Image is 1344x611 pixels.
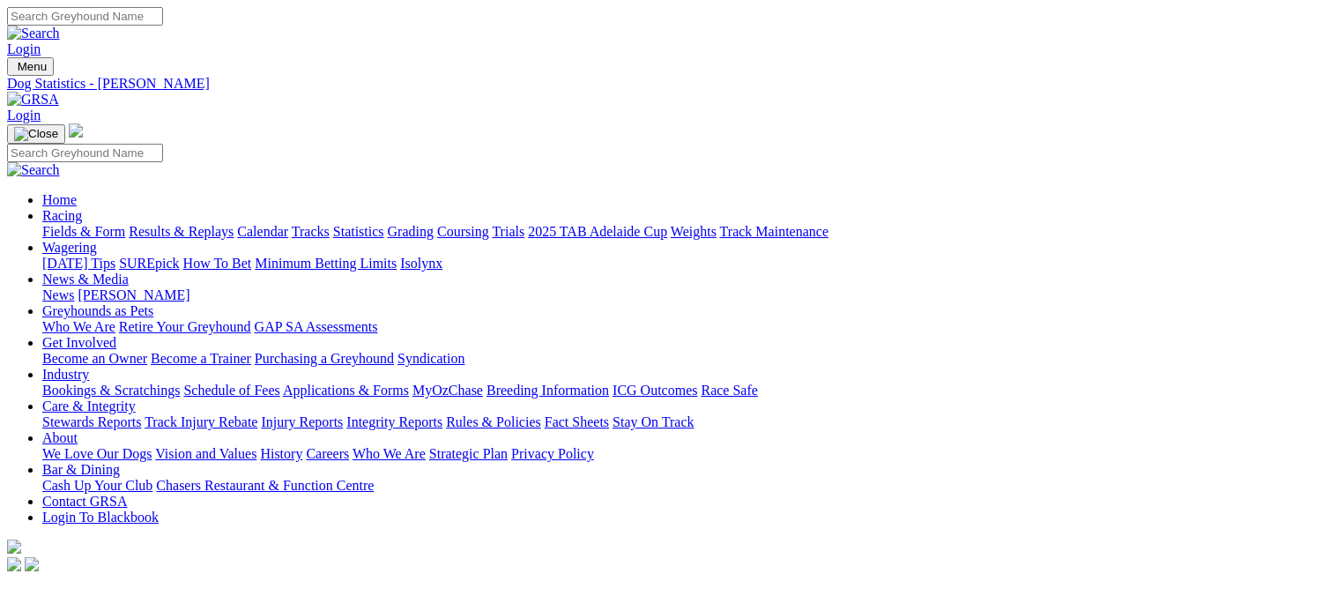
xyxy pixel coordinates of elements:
[42,383,180,398] a: Bookings & Scratchings
[283,383,409,398] a: Applications & Forms
[429,446,508,461] a: Strategic Plan
[42,494,127,509] a: Contact GRSA
[42,256,1337,272] div: Wagering
[486,383,609,398] a: Breeding Information
[156,478,374,493] a: Chasers Restaurant & Function Centre
[306,446,349,461] a: Careers
[42,478,1337,494] div: Bar & Dining
[155,446,256,461] a: Vision and Values
[261,414,343,429] a: Injury Reports
[42,510,159,525] a: Login To Blackbook
[42,272,129,287] a: News & Media
[446,414,541,429] a: Rules & Policies
[42,287,74,302] a: News
[613,383,697,398] a: ICG Outcomes
[412,383,483,398] a: MyOzChase
[7,108,41,123] a: Login
[7,144,163,162] input: Search
[42,414,141,429] a: Stewards Reports
[7,57,54,76] button: Toggle navigation
[237,224,288,239] a: Calendar
[119,319,251,334] a: Retire Your Greyhound
[353,446,426,461] a: Who We Are
[42,478,152,493] a: Cash Up Your Club
[42,430,78,445] a: About
[42,303,153,318] a: Greyhounds as Pets
[42,208,82,223] a: Racing
[346,414,442,429] a: Integrity Reports
[151,351,251,366] a: Become a Trainer
[42,462,120,477] a: Bar & Dining
[292,224,330,239] a: Tracks
[42,446,152,461] a: We Love Our Dogs
[42,367,89,382] a: Industry
[260,446,302,461] a: History
[14,127,58,141] img: Close
[255,319,378,334] a: GAP SA Assessments
[183,256,252,271] a: How To Bet
[183,383,279,398] a: Schedule of Fees
[78,287,189,302] a: [PERSON_NAME]
[400,256,442,271] a: Isolynx
[42,256,115,271] a: [DATE] Tips
[119,256,179,271] a: SUREpick
[397,351,464,366] a: Syndication
[7,41,41,56] a: Login
[333,224,384,239] a: Statistics
[671,224,717,239] a: Weights
[42,446,1337,462] div: About
[255,256,397,271] a: Minimum Betting Limits
[42,287,1337,303] div: News & Media
[42,192,77,207] a: Home
[388,224,434,239] a: Grading
[437,224,489,239] a: Coursing
[7,76,1337,92] a: Dog Statistics - [PERSON_NAME]
[701,383,757,398] a: Race Safe
[42,399,136,414] a: Care & Integrity
[7,124,65,144] button: Toggle navigation
[69,123,83,138] img: logo-grsa-white.png
[255,351,394,366] a: Purchasing a Greyhound
[7,26,60,41] img: Search
[528,224,667,239] a: 2025 TAB Adelaide Cup
[7,92,59,108] img: GRSA
[545,414,609,429] a: Fact Sheets
[7,557,21,571] img: facebook.svg
[42,224,125,239] a: Fields & Form
[492,224,524,239] a: Trials
[42,335,116,350] a: Get Involved
[42,319,115,334] a: Who We Are
[25,557,39,571] img: twitter.svg
[613,414,694,429] a: Stay On Track
[42,224,1337,240] div: Racing
[7,162,60,178] img: Search
[720,224,828,239] a: Track Maintenance
[18,60,47,73] span: Menu
[42,319,1337,335] div: Greyhounds as Pets
[511,446,594,461] a: Privacy Policy
[42,414,1337,430] div: Care & Integrity
[145,414,257,429] a: Track Injury Rebate
[7,7,163,26] input: Search
[42,240,97,255] a: Wagering
[7,540,21,554] img: logo-grsa-white.png
[42,383,1337,399] div: Industry
[129,224,234,239] a: Results & Replays
[42,351,1337,367] div: Get Involved
[42,351,147,366] a: Become an Owner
